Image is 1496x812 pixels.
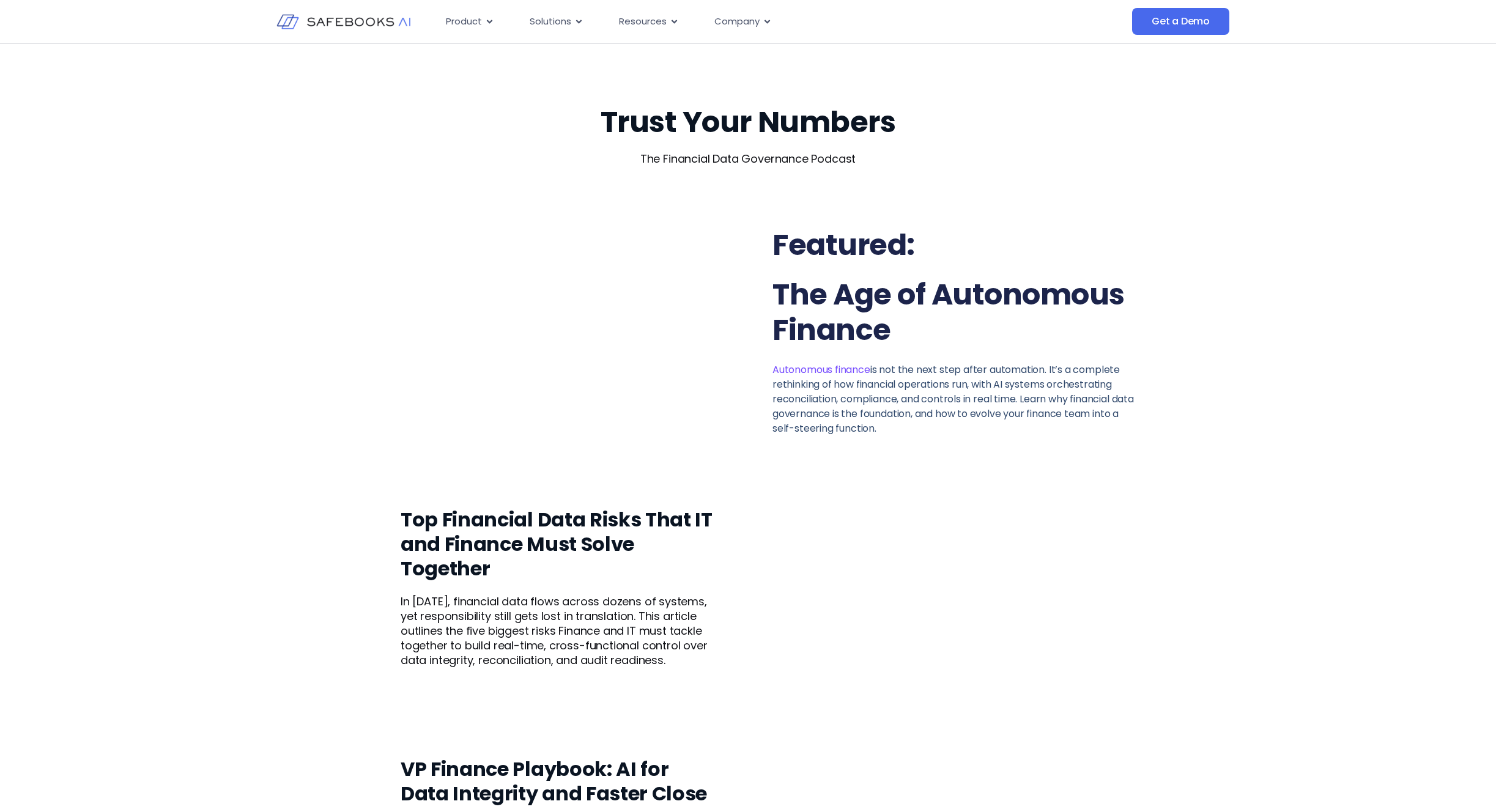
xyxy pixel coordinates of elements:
p: is not the next step after automation. It’s a complete rethinking of how financial operations run... [772,363,1139,436]
p: The Financial Data Governance Podcast [401,152,1095,166]
h1: The Age of Autonomous Finance [772,277,1139,347]
a: Autonomous finance [772,363,870,377]
nav: Menu [436,10,1010,34]
span: Get a Demo [1152,15,1210,28]
span: Company [714,15,760,29]
a: Get a Demo [1132,8,1229,35]
h3: VP Finance Playbook: AI for Data Integrity and Faster Close [401,757,713,806]
span: Product [446,15,482,29]
span: Resources [619,15,667,29]
h3: Top Financial Data Risks That IT and Finance Must Solve Together [401,508,713,581]
div: Menu Toggle [436,10,1010,34]
h2: Trust Your Numbers [401,105,1095,139]
p: In [DATE], financial data flows across dozens of systems, yet responsibility still gets lost in t... [401,594,713,668]
span: Solutions [530,15,571,29]
h1: Featured: [772,227,1139,263]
